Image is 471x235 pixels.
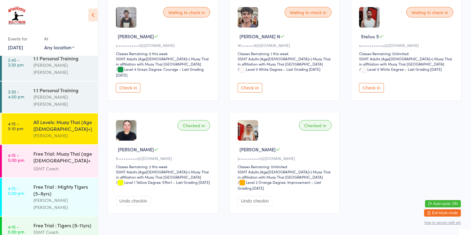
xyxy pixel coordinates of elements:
button: Check in [116,83,140,93]
div: Classes Remaining: 2 this week [116,164,212,169]
button: Auto-cycle: ON [425,200,461,207]
div: Events for [8,34,38,44]
a: [DATE] [8,44,23,51]
button: Check in [359,83,384,93]
img: image1708331873.png [238,120,258,141]
span: / Level 0 White Degree – Last Grading [DATE] [238,66,320,72]
div: 1:1 Personal Training [33,55,93,62]
div: SSMT Adults (Age[DEMOGRAPHIC_DATA]+) Muay Thai in affiliation with Muay Thai [GEOGRAPHIC_DATA] [359,56,455,66]
div: SSMT Adults (Age[DEMOGRAPHIC_DATA]+) Muay Thai in affiliation with Muay Thai [GEOGRAPHIC_DATA] [238,169,334,180]
a: 4:15 -5:00 pmFree Trial : Mighty Tigers (5-8yrs)[PERSON_NAME] [PERSON_NAME] [2,178,98,216]
div: Free Trial: Muay Thai (age [DEMOGRAPHIC_DATA]+ years) [33,150,93,165]
img: image1747039533.png [238,7,258,28]
div: [PERSON_NAME] [PERSON_NAME] [33,62,93,76]
time: 3:30 - 4:00 pm [8,89,24,99]
button: Undo checkin [116,196,151,206]
button: Undo checkin [238,196,272,206]
div: 1:1 Personal Training [33,87,93,93]
div: At [44,34,75,44]
div: Waiting to check in [406,7,453,17]
span: [PERSON_NAME] [118,146,154,153]
img: Southside Muay Thai & Fitness [6,5,27,28]
div: [PERSON_NAME] [33,132,93,139]
time: 4:15 - 5:10 pm [8,121,23,131]
time: 4:15 - 5:00 pm [8,153,24,162]
button: how to secure with pin [424,221,461,225]
img: image1741327658.png [116,120,136,141]
div: [PERSON_NAME] [PERSON_NAME] [33,197,93,211]
span: / Level 0 White Degree – Last Grading [DATE] [359,66,442,72]
div: Waiting to check in [285,7,331,17]
div: K••••••••••s@[DOMAIN_NAME] [116,156,212,161]
span: [PERSON_NAME] [118,33,154,40]
div: SSMT Coach [33,165,93,172]
div: Checked in [178,120,210,131]
div: Classes Remaining: Unlimited [359,51,455,56]
time: 2:45 - 3:30 pm [8,57,24,67]
div: Waiting to check in [163,7,210,17]
span: / Level 1 Yellow Degree: Effort – Last Grading [DATE] [116,180,210,185]
span: [PERSON_NAME] [239,146,276,153]
time: 4:15 - 5:00 pm [8,186,24,195]
span: [PERSON_NAME] N [239,33,280,40]
div: Free Trial : Mighty Tigers (5-8yrs) [33,183,93,197]
div: j••••••••••••3@[DOMAIN_NAME] [116,43,212,48]
time: 4:15 - 5:00 pm [8,224,24,234]
div: Free Trial : Tigers (9-11yrs) [33,222,93,229]
div: Classes Remaining: 1 this week [238,51,334,56]
div: Classes Remaining: Unlimited [238,164,334,169]
div: J•••••••••••n@[DOMAIN_NAME] [238,156,334,161]
div: Classes Remaining: 0 this week [116,51,212,56]
button: Check in [238,83,262,93]
a: 2:45 -3:30 pm1:1 Personal Training[PERSON_NAME] [PERSON_NAME] [2,50,98,81]
div: Checked in [299,120,331,131]
button: Exit kiosk mode [424,209,461,217]
a: 4:15 -5:00 pmFree Trial: Muay Thai (age [DEMOGRAPHIC_DATA]+ years)SSMT Coach [2,145,98,177]
div: SSMT Adults (Age[DEMOGRAPHIC_DATA]+) Muay Thai in affiliation with Muay Thai [GEOGRAPHIC_DATA] [238,56,334,66]
span: Stelios S [361,33,379,40]
div: SSMT Adults (Age[DEMOGRAPHIC_DATA]+) Muay Thai in affiliation with Muay Thai [GEOGRAPHIC_DATA] [116,56,212,66]
img: image1748249006.png [359,7,380,28]
div: W•••••••9@[DOMAIN_NAME] [238,43,334,48]
div: [PERSON_NAME] [PERSON_NAME] [33,93,93,108]
a: 3:30 -4:00 pm1:1 Personal Training[PERSON_NAME] [PERSON_NAME] [2,81,98,113]
a: 4:15 -5:10 pmAll Levels: Muay Thai (Age [DEMOGRAPHIC_DATA]+)[PERSON_NAME] [2,113,98,144]
div: Any location [44,44,75,51]
img: image1742434041.png [116,7,136,28]
div: SSMT Adults (Age[DEMOGRAPHIC_DATA]+) Muay Thai in affiliation with Muay Thai [GEOGRAPHIC_DATA] [116,169,212,180]
div: s••••••••••••u@[DOMAIN_NAME] [359,43,455,48]
div: All Levels: Muay Thai (Age [DEMOGRAPHIC_DATA]+) [33,119,93,132]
